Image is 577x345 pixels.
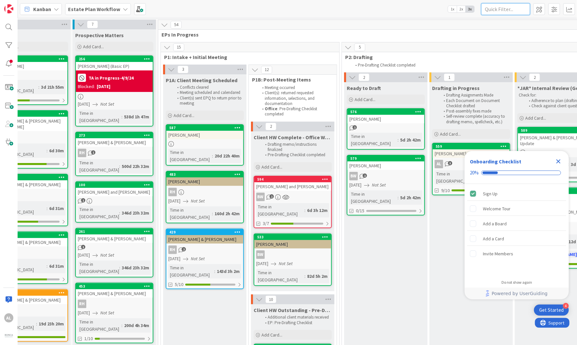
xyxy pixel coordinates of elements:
[347,156,424,170] div: 579[PERSON_NAME]
[399,136,422,143] div: 5d 2h 42m
[171,21,182,29] span: 54
[465,288,569,299] div: Footer
[347,85,381,91] span: Ready to Draft
[399,194,422,201] div: 5d 2h 42m
[166,188,243,196] div: RH
[33,5,51,13] span: Kanban
[174,90,243,95] li: Meeting scheduled and calendared
[4,332,13,341] img: avatar
[120,163,151,170] div: 500d 22h 32m
[563,303,569,309] div: 4
[265,106,277,112] strong: Office
[254,234,331,240] div: 533
[270,194,274,199] span: 1
[79,57,153,61] div: 256
[48,262,65,270] div: 6d 31m
[76,182,153,188] div: 100
[79,284,153,289] div: 453
[347,109,424,115] div: 576
[38,83,39,91] span: :
[440,131,461,137] span: Add Card...
[47,147,48,154] span: :
[76,138,153,147] div: [PERSON_NAME] & [PERSON_NAME]
[261,332,282,338] span: Add Card...
[81,245,85,249] span: 1
[256,269,304,283] div: Time in [GEOGRAPHIC_DATA]
[84,335,93,342] span: 1/10
[76,188,153,196] div: [PERSON_NAME] and [PERSON_NAME]
[212,210,213,217] span: :
[76,62,153,70] div: [PERSON_NAME] (Basic EP)
[470,170,479,176] div: 20%
[166,172,243,177] div: 483
[119,163,120,170] span: :
[467,202,566,216] div: Welcome Tour is incomplete.
[349,190,398,205] div: Time in [GEOGRAPHIC_DATA]
[81,198,85,202] span: 1
[501,280,532,285] div: Do not show again
[259,106,329,117] li: : Pre-Drafting Checklist completed
[347,109,424,123] div: 576[PERSON_NAME]
[76,132,153,138] div: 273
[168,198,180,204] span: [DATE]
[483,205,511,213] div: Welcome Tour
[76,234,153,243] div: [PERSON_NAME] & [PERSON_NAME]
[215,268,241,275] div: 143d 3h 2m
[78,149,86,157] div: RH
[356,207,364,214] span: 0/15
[76,182,153,196] div: 100[PERSON_NAME] and [PERSON_NAME]
[363,173,367,178] span: 1
[465,151,569,299] div: Checklist Container
[347,115,424,123] div: [PERSON_NAME]
[68,6,120,12] b: Estate Plan Workflow
[89,76,134,80] b: TA in Progress-4/9/24
[259,90,329,106] li: Client(s): returned requested information, selections, and documentation
[174,96,243,106] li: Client(s) sent EPQ to return prior to meeting
[174,85,243,90] li: Conflicts cleared
[79,133,153,138] div: 273
[347,161,424,170] div: [PERSON_NAME]
[166,125,243,139] div: 587[PERSON_NAME]
[76,229,153,243] div: 261[PERSON_NAME] & [PERSON_NAME]
[254,176,331,182] div: 594
[191,198,205,204] i: Not Set
[100,310,114,316] i: Not Set
[470,157,521,165] div: Onboarding Checklist
[261,142,331,153] li: Drafting memo/instructions finalized
[166,246,243,254] div: RH
[254,182,331,191] div: [PERSON_NAME] and [PERSON_NAME]
[436,144,510,149] div: 559
[175,281,183,288] span: 5/10
[353,125,357,129] span: 1
[76,132,153,147] div: 273[PERSON_NAME] & [PERSON_NAME]
[483,250,513,258] div: Invite Members
[256,193,265,201] div: BW
[39,83,65,91] div: 3d 21h 55m
[79,183,153,187] div: 100
[168,149,212,163] div: Time in [GEOGRAPHIC_DATA]
[97,83,110,90] div: [DATE]
[279,261,293,266] i: Not Set
[398,136,399,143] span: :
[347,172,424,180] div: BW
[169,126,243,130] div: 587
[433,143,510,149] div: 559
[349,182,361,188] span: [DATE]
[261,320,331,325] li: EP: Pre-Drafting Checklist
[120,209,151,217] div: 346d 23h 32m
[254,240,331,248] div: [PERSON_NAME]
[168,188,177,196] div: RH
[122,113,151,120] div: 538d 1h 47m
[213,210,241,217] div: 160d 2h 42m
[169,172,243,177] div: 483
[166,235,243,244] div: [PERSON_NAME] & [PERSON_NAME]
[78,206,119,220] div: Time in [GEOGRAPHIC_DATA]
[254,176,331,191] div: 594[PERSON_NAME] and [PERSON_NAME]
[441,187,450,194] span: 9/10
[440,93,509,98] li: Drafting Assignments Made
[252,76,329,83] span: P1B: Post-Meeting Items
[76,56,153,70] div: 256[PERSON_NAME] (Basic EP)
[254,234,331,248] div: 533[PERSON_NAME]
[304,207,305,214] span: :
